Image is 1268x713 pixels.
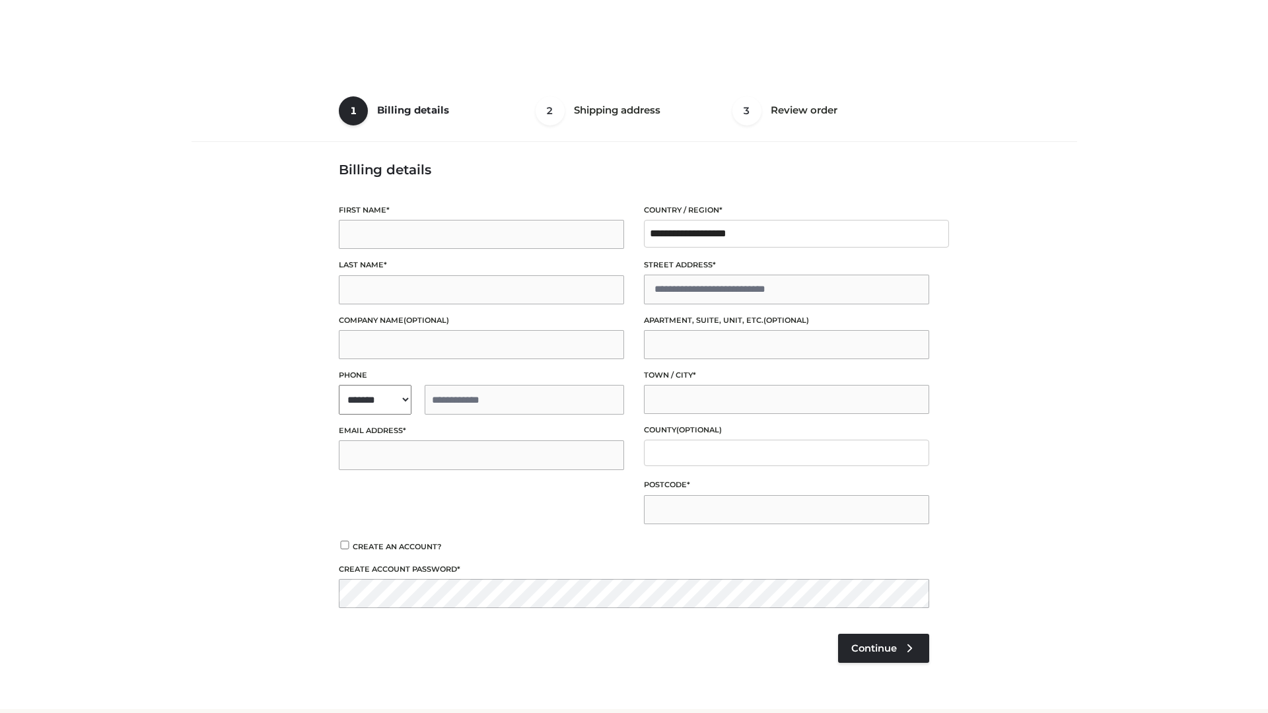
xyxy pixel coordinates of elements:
span: Review order [771,104,837,116]
span: Continue [851,642,897,654]
a: Continue [838,634,929,663]
span: Billing details [377,104,449,116]
label: Street address [644,259,929,271]
span: Create an account? [353,542,442,551]
label: County [644,424,929,436]
label: Create account password [339,563,929,576]
label: Last name [339,259,624,271]
span: 2 [536,96,565,125]
label: Apartment, suite, unit, etc. [644,314,929,327]
label: Country / Region [644,204,929,217]
input: Create an account? [339,541,351,549]
label: Company name [339,314,624,327]
span: (optional) [763,316,809,325]
label: Town / City [644,369,929,382]
label: Phone [339,369,624,382]
span: 1 [339,96,368,125]
label: First name [339,204,624,217]
h3: Billing details [339,162,929,178]
span: (optional) [404,316,449,325]
label: Postcode [644,479,929,491]
span: (optional) [676,425,722,434]
span: 3 [732,96,761,125]
label: Email address [339,424,624,437]
span: Shipping address [574,104,660,116]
